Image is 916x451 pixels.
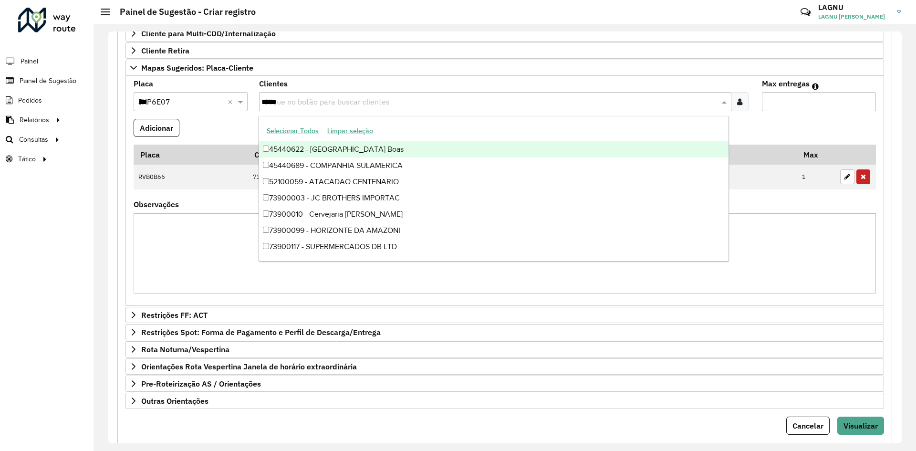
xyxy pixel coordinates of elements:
[141,346,229,353] span: Rota Noturna/Vespertina
[21,56,38,66] span: Painel
[18,95,42,105] span: Pedidos
[248,145,543,165] th: Código Cliente
[141,47,189,54] span: Cliente Retira
[20,76,76,86] span: Painel de Sugestão
[19,135,48,145] span: Consultas
[141,30,276,37] span: Cliente para Multi-CDD/Internalização
[259,222,728,239] div: 73900099 - HORIZONTE DA AMAZONI
[125,358,884,375] a: Orientações Rota Vespertina Janela de horário extraordinária
[259,78,288,89] label: Clientes
[259,206,728,222] div: 73900010 - Cervejaria [PERSON_NAME]
[797,145,835,165] th: Max
[134,165,248,189] td: RVB0B66
[141,397,208,405] span: Outras Orientações
[259,141,728,157] div: 45440622 - [GEOGRAPHIC_DATA] Boas
[125,25,884,42] a: Cliente para Multi-CDD/Internalização
[259,190,728,206] div: 73900003 - JC BROTHERS IMPORTAC
[141,64,253,72] span: Mapas Sugeridos: Placa-Cliente
[20,115,49,125] span: Relatórios
[837,417,884,435] button: Visualizar
[18,154,36,164] span: Tático
[125,60,884,76] a: Mapas Sugeridos: Placa-Cliente
[125,376,884,392] a: Pre-Roteirização AS / Orientações
[228,96,236,107] span: Clear all
[812,83,819,90] em: Máximo de clientes que serão colocados na mesma rota com os clientes informados
[323,124,377,138] button: Limpar seleção
[259,174,728,190] div: 52100059 - ATACADAO CENTENARIO
[795,2,816,22] a: Contato Rápido
[134,145,248,165] th: Placa
[843,421,878,430] span: Visualizar
[762,78,810,89] label: Max entregas
[818,12,890,21] span: LAGNU [PERSON_NAME]
[125,76,884,306] div: Mapas Sugeridos: Placa-Cliente
[125,393,884,409] a: Outras Orientações
[262,124,323,138] button: Selecionar Todos
[141,311,208,319] span: Restrições FF: ACT
[125,324,884,340] a: Restrições Spot: Forma de Pagamento e Perfil de Descarga/Entrega
[259,116,729,262] ng-dropdown-panel: Options list
[797,165,835,189] td: 1
[134,78,153,89] label: Placa
[818,3,890,12] h3: LAGNU
[141,363,357,370] span: Orientações Rota Vespertina Janela de horário extraordinária
[248,165,543,189] td: 73997174
[134,199,179,210] label: Observações
[259,239,728,255] div: 73900117 - SUPERMERCADOS DB LTD
[110,7,256,17] h2: Painel de Sugestão - Criar registro
[259,157,728,174] div: 45440689 - COMPANHIA SULAMERICA
[786,417,830,435] button: Cancelar
[792,421,823,430] span: Cancelar
[125,307,884,323] a: Restrições FF: ACT
[259,255,728,271] div: 73901000 - GOL LINHAS AEREAS SA
[141,328,381,336] span: Restrições Spot: Forma de Pagamento e Perfil de Descarga/Entrega
[125,341,884,357] a: Rota Noturna/Vespertina
[134,119,179,137] button: Adicionar
[125,42,884,59] a: Cliente Retira
[141,380,261,388] span: Pre-Roteirização AS / Orientações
